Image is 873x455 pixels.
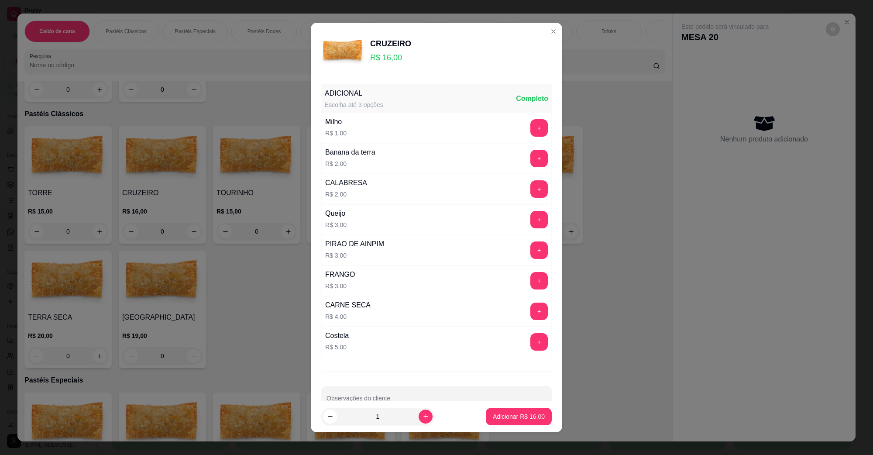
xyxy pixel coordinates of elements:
[325,300,371,310] div: CARNE SECA
[370,52,411,64] p: R$ 16,00
[530,241,548,259] button: add
[327,397,546,406] input: Observações do cliente
[325,312,371,321] p: R$ 4,00
[325,129,347,138] p: R$ 1,00
[325,117,347,127] div: Milho
[325,221,347,229] p: R$ 3,00
[493,412,545,421] p: Adicionar R$ 16,00
[530,119,548,137] button: add
[530,180,548,198] button: add
[325,178,367,188] div: CALABRESA
[530,303,548,320] button: add
[325,269,355,280] div: FRANGO
[370,38,411,50] div: CRUZEIRO
[325,147,375,158] div: Banana da terra
[325,343,349,352] p: R$ 5,00
[486,408,552,425] button: Adicionar R$ 16,00
[325,159,375,168] p: R$ 2,00
[323,410,337,424] button: decrease-product-quantity
[419,410,433,424] button: increase-product-quantity
[530,211,548,228] button: add
[530,333,548,351] button: add
[530,150,548,167] button: add
[325,251,384,260] p: R$ 3,00
[325,208,347,219] div: Queijo
[325,190,367,199] p: R$ 2,00
[325,282,355,290] p: R$ 3,00
[325,88,383,99] div: ADICIONAL
[325,239,384,249] div: PIRAO DE AINPIM
[321,30,365,73] img: product-image
[325,331,349,341] div: Costela
[325,100,383,109] div: Escolha até 3 opções
[546,24,560,38] button: Close
[530,272,548,290] button: add
[516,93,548,104] div: Completo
